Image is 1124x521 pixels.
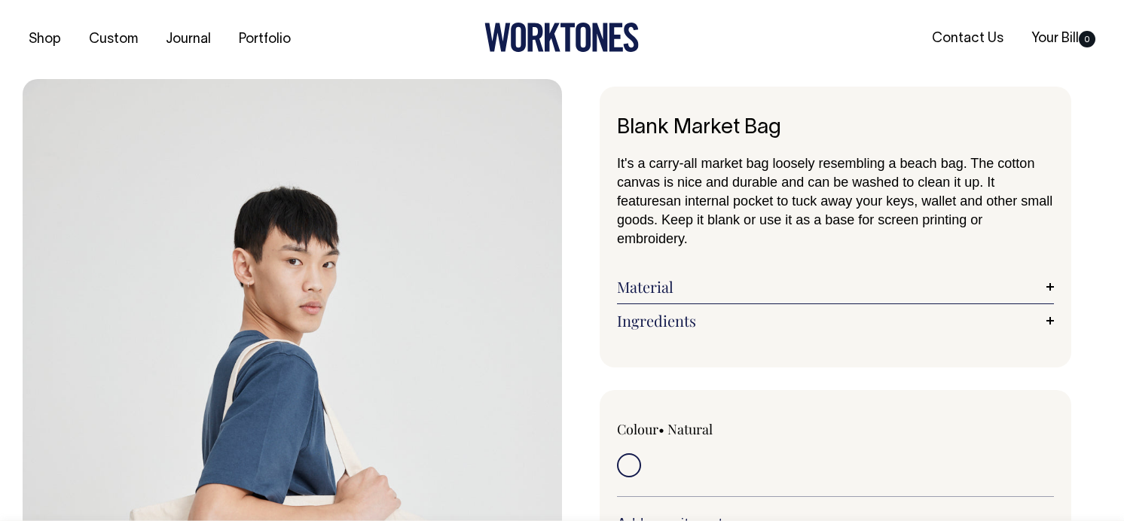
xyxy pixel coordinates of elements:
[617,420,792,438] div: Colour
[617,156,1034,190] span: It's a carry-all market bag loosely resembling a beach bag. The cotton canvas is nice and durable...
[1079,31,1095,47] span: 0
[617,117,1054,140] h1: Blank Market Bag
[617,312,1054,330] a: Ingredients
[83,27,144,52] a: Custom
[23,27,67,52] a: Shop
[617,175,994,209] span: t features
[1025,26,1101,51] a: Your Bill0
[233,27,297,52] a: Portfolio
[617,193,1052,246] span: an internal pocket to tuck away your keys, wallet and other small goods. Keep it blank or use it ...
[160,27,217,52] a: Journal
[617,278,1054,296] a: Material
[926,26,1009,51] a: Contact Us
[658,420,664,438] span: •
[667,420,713,438] label: Natural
